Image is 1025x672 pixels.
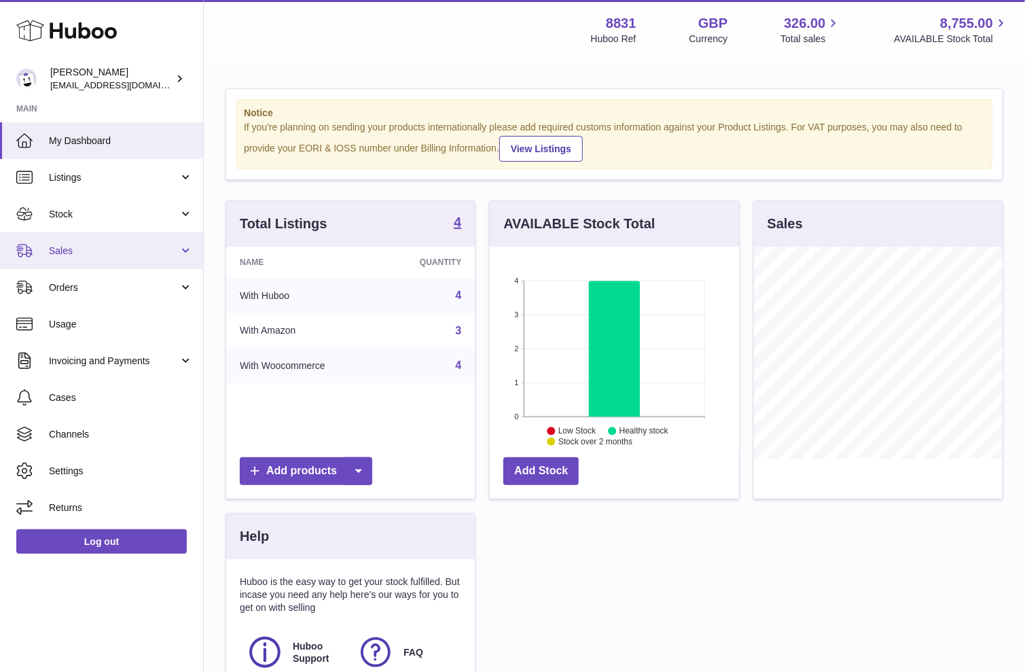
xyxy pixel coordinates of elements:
text: 1 [515,378,519,387]
h3: Help [240,527,269,546]
text: 4 [515,277,519,285]
text: 2 [515,344,519,353]
h3: AVAILABLE Stock Total [503,215,655,233]
text: 0 [515,412,519,421]
span: Sales [49,245,179,258]
text: Healthy stock [619,426,669,436]
span: Settings [49,465,193,478]
span: [EMAIL_ADDRESS][DOMAIN_NAME] [50,79,200,90]
td: With Woocommerce [226,348,380,383]
span: Channels [49,428,193,441]
td: With Amazon [226,313,380,349]
a: Add Stock [503,457,579,485]
div: [PERSON_NAME] [50,66,173,92]
h3: Sales [768,215,803,233]
a: Log out [16,529,187,554]
div: Huboo Ref [591,33,636,46]
span: 8,755.00 [940,14,993,33]
th: Quantity [380,247,475,278]
span: Huboo Support [293,640,342,666]
th: Name [226,247,380,278]
a: 8,755.00 AVAILABLE Stock Total [894,14,1009,46]
span: FAQ [403,646,423,659]
a: FAQ [357,634,454,671]
span: Listings [49,171,179,184]
div: Currency [689,33,728,46]
strong: GBP [698,14,727,33]
a: 3 [455,325,461,336]
span: Usage [49,318,193,331]
a: 326.00 Total sales [780,14,841,46]
strong: Notice [244,107,985,120]
span: Orders [49,281,179,294]
a: Add products [240,457,372,485]
p: Huboo is the easy way to get your stock fulfilled. But incase you need any help here's our ways f... [240,576,461,614]
a: 4 [455,289,461,301]
text: Low Stock [558,426,596,436]
span: AVAILABLE Stock Total [894,33,1009,46]
span: Returns [49,501,193,514]
td: With Huboo [226,278,380,313]
span: My Dashboard [49,135,193,147]
a: Huboo Support [247,634,344,671]
span: 326.00 [784,14,825,33]
strong: 4 [454,215,461,229]
span: Invoicing and Payments [49,355,179,368]
text: 3 [515,311,519,319]
a: View Listings [499,136,583,162]
span: Total sales [780,33,841,46]
img: rob@themysteryagency.com [16,69,37,89]
strong: 8831 [606,14,636,33]
span: Cases [49,391,193,404]
a: 4 [455,359,461,371]
text: Stock over 2 months [558,437,632,446]
h3: Total Listings [240,215,327,233]
a: 4 [454,215,461,232]
span: Stock [49,208,179,221]
div: If you're planning on sending your products internationally please add required customs informati... [244,121,985,162]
